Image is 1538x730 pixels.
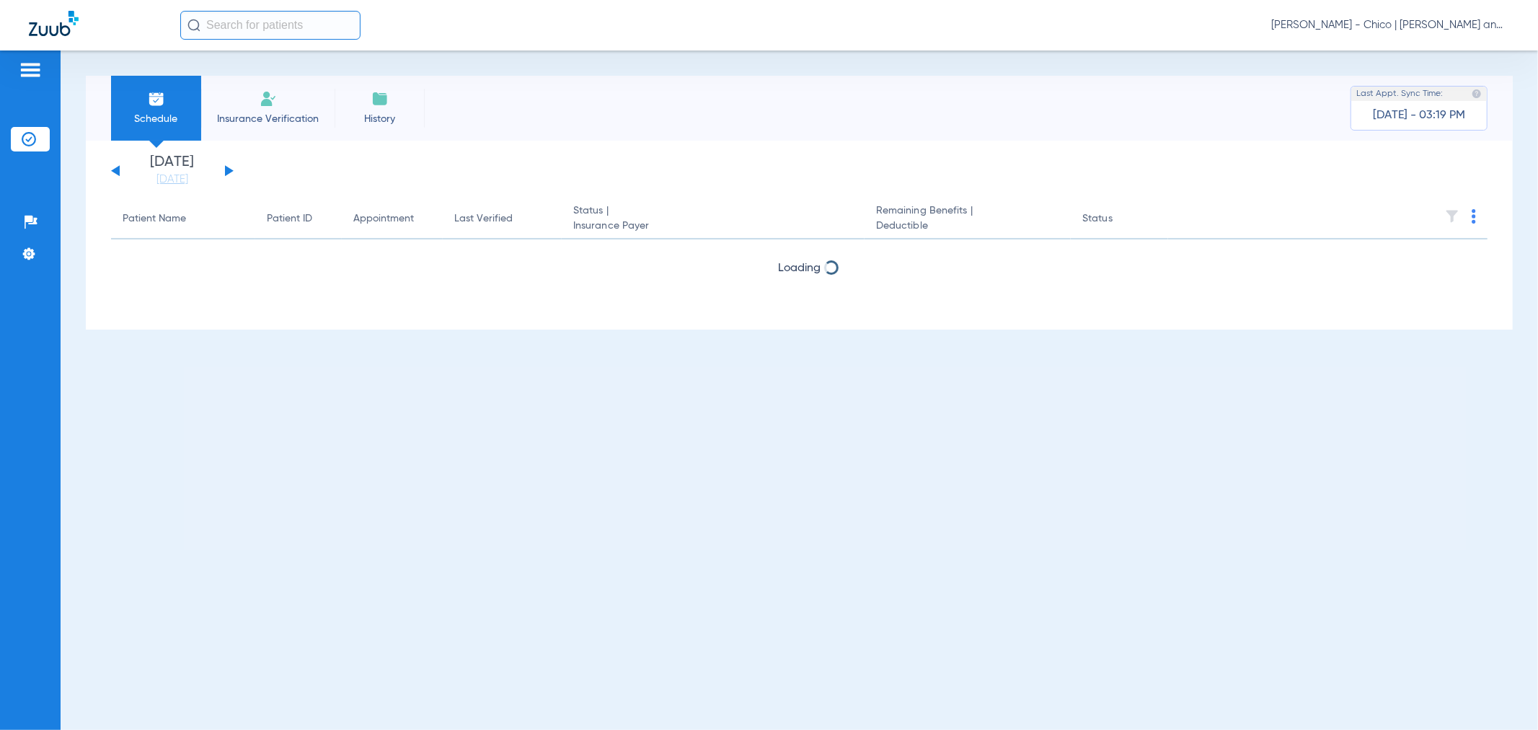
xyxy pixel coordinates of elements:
div: Patient Name [123,211,186,227]
iframe: Chat Widget [1466,661,1538,730]
a: [DATE] [129,172,216,187]
img: hamburger-icon [19,61,42,79]
span: History [345,112,414,126]
div: Last Verified [454,211,550,227]
img: last sync help info [1472,89,1482,99]
div: Appointment [353,211,414,227]
div: Last Verified [454,211,513,227]
span: Insurance Payer [573,219,853,234]
div: Patient Name [123,211,244,227]
img: Zuub Logo [29,11,79,36]
div: Appointment [353,211,431,227]
span: [PERSON_NAME] - Chico | [PERSON_NAME] and [PERSON_NAME] Dental Group [1271,18,1509,32]
img: Search Icon [187,19,200,32]
img: Schedule [148,90,165,107]
th: Status | [562,199,865,239]
img: History [371,90,389,107]
span: [DATE] - 03:19 PM [1373,108,1465,123]
span: Loading [778,263,821,274]
th: Remaining Benefits | [865,199,1071,239]
div: Patient ID [267,211,330,227]
span: Insurance Verification [212,112,324,126]
div: Patient ID [267,211,312,227]
img: group-dot-blue.svg [1472,209,1476,224]
img: Manual Insurance Verification [260,90,277,107]
span: Last Appt. Sync Time: [1356,87,1443,101]
span: Schedule [122,112,190,126]
span: Deductible [876,219,1059,234]
th: Status [1071,199,1168,239]
img: filter.svg [1445,209,1459,224]
li: [DATE] [129,155,216,187]
input: Search for patients [180,11,361,40]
